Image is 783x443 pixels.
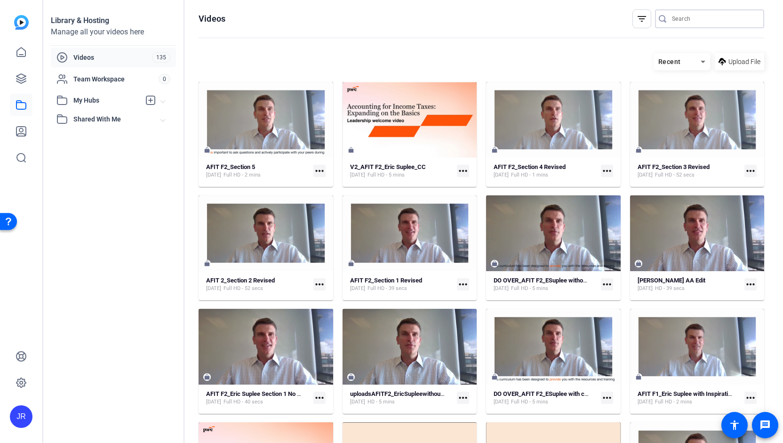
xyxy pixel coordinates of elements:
mat-icon: more_horiz [313,392,326,404]
span: Recent [658,58,681,65]
span: Team Workspace [73,74,159,84]
a: uploadsAFITF2_EricSupleewithoutopeningclosing_6cff01ab-8f34-4690-96d8-d69e8bba2ec6_1bb52f7d-4051-... [350,390,454,406]
span: Full HD - 52 secs [655,171,695,179]
span: [DATE] [206,398,221,406]
strong: AFIT F2_Eric Suplee Section 1 No captions [206,390,320,397]
span: [DATE] [494,285,509,292]
a: AFIT F2_Section 5[DATE]Full HD - 2 mins [206,163,310,179]
mat-icon: accessibility [729,419,740,431]
mat-icon: more_horiz [744,165,757,177]
span: [DATE] [206,171,221,179]
div: JR [10,405,32,428]
span: [DATE] [350,285,365,292]
span: Videos [73,53,152,62]
a: DO OVER_AFIT F2_ESuplee with captions[DATE]Full HD - 5 mins [494,390,597,406]
span: Full HD - 5 mins [368,171,405,179]
span: [DATE] [638,171,653,179]
mat-icon: more_horiz [457,278,469,290]
span: Full HD - 39 secs [368,285,407,292]
span: Full HD - 40 secs [224,398,263,406]
strong: AFIT F2_Section 4 Revised [494,163,566,170]
a: AFIT F2_Eric Suplee Section 1 No captions[DATE]Full HD - 40 secs [206,390,310,406]
span: HD - 39 secs [655,285,685,292]
mat-expansion-panel-header: Shared With Me [51,110,176,129]
span: Full HD - 2 mins [655,398,692,406]
span: HD - 5 mins [368,398,395,406]
span: Full HD - 5 mins [511,398,548,406]
a: [PERSON_NAME] AA Edit[DATE]HD - 39 secs [638,277,741,292]
mat-icon: more_horiz [313,165,326,177]
span: 0 [159,74,170,84]
span: [DATE] [638,285,653,292]
button: Upload File [715,53,764,70]
span: [DATE] [350,398,365,406]
a: AFIT F1_Eric Suplee with Inspiration 1 w CC[DATE]Full HD - 2 mins [638,390,741,406]
a: AFIT F2_Section 4 Revised[DATE]Full HD - 1 mins [494,163,597,179]
strong: AFIT F2_Section 1 Revised [350,277,422,284]
span: [DATE] [494,171,509,179]
span: 135 [152,52,170,63]
span: Full HD - 1 mins [511,171,548,179]
a: AFIT F2_Section 1 Revised[DATE]Full HD - 39 secs [350,277,454,292]
span: [DATE] [494,398,509,406]
span: [DATE] [638,398,653,406]
span: Full HD - 2 mins [224,171,261,179]
mat-icon: message [759,419,771,431]
strong: AFIT F1_Eric Suplee with Inspiration 1 w CC [638,390,755,397]
a: V2_AFIT F2_Eric Suplee_CC[DATE]Full HD - 5 mins [350,163,454,179]
div: Manage all your videos here [51,26,176,38]
a: AFIT 2_Section 2 Revised[DATE]Full HD - 52 secs [206,277,310,292]
span: [DATE] [350,171,365,179]
span: Shared With Me [73,114,161,124]
strong: uploadsAFITF2_EricSupleewithoutopeningclosing_6cff01ab-8f34-4690-96d8-d69e8bba2ec6_1bb52f7d-4051-... [350,390,738,397]
span: [DATE] [206,285,221,292]
mat-icon: more_horiz [457,165,469,177]
mat-icon: more_horiz [601,278,613,290]
input: Search [672,13,757,24]
mat-icon: filter_list [636,13,647,24]
mat-icon: more_horiz [744,392,757,404]
span: Full HD - 52 secs [224,285,263,292]
span: Full HD - 5 mins [511,285,548,292]
mat-icon: more_horiz [457,392,469,404]
mat-icon: more_horiz [601,165,613,177]
strong: AFIT F2_Section 5 [206,163,255,170]
a: AFIT F2_Section 3 Revised[DATE]Full HD - 52 secs [638,163,741,179]
strong: DO OVER_AFIT F2_ESuplee with captions [494,390,604,397]
mat-expansion-panel-header: My Hubs [51,91,176,110]
mat-icon: more_horiz [601,392,613,404]
img: blue-gradient.svg [14,15,29,30]
div: Library & Hosting [51,15,176,26]
strong: [PERSON_NAME] AA Edit [638,277,705,284]
strong: DO OVER_AFIT F2_ESuplee without caption [494,277,609,284]
a: DO OVER_AFIT F2_ESuplee without caption[DATE]Full HD - 5 mins [494,277,597,292]
mat-icon: more_horiz [744,278,757,290]
span: My Hubs [73,96,140,105]
h1: Videos [199,13,225,24]
strong: AFIT 2_Section 2 Revised [206,277,275,284]
mat-icon: more_horiz [313,278,326,290]
strong: V2_AFIT F2_Eric Suplee_CC [350,163,426,170]
span: Upload File [728,57,760,67]
strong: AFIT F2_Section 3 Revised [638,163,710,170]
